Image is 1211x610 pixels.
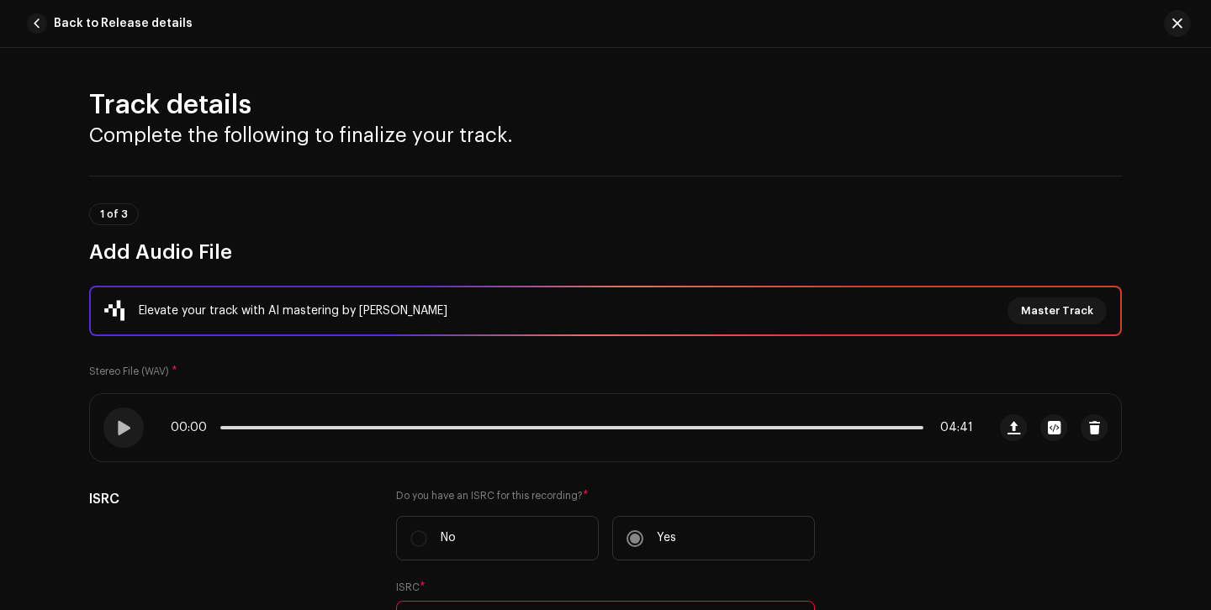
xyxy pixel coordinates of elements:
span: 04:41 [930,421,973,434]
p: No [441,529,456,547]
p: Yes [657,529,676,547]
div: Elevate your track with AI mastering by [PERSON_NAME] [139,301,447,321]
span: Master Track [1021,294,1093,328]
label: Do you have an ISRC for this recording? [396,489,815,502]
button: Master Track [1007,297,1107,324]
label: ISRC [396,581,426,594]
h2: Track details [89,88,1122,122]
h3: Add Audio File [89,239,1122,266]
h3: Complete the following to finalize your track. [89,122,1122,149]
h5: ISRC [89,489,369,509]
